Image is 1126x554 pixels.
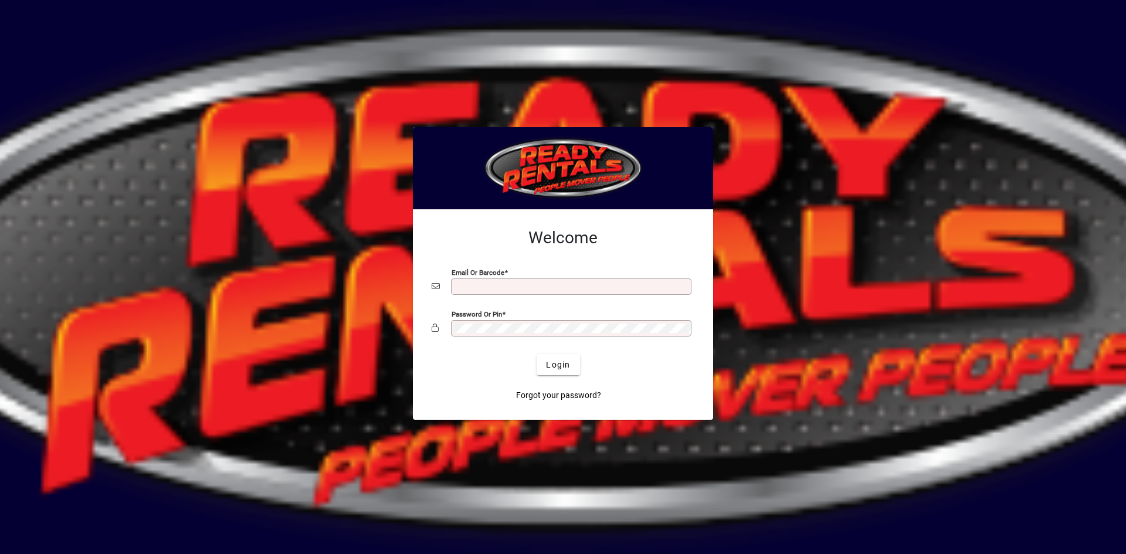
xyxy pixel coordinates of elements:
[511,385,606,406] a: Forgot your password?
[537,354,579,375] button: Login
[452,268,504,277] mat-label: Email or Barcode
[432,228,694,248] h2: Welcome
[516,389,601,402] span: Forgot your password?
[546,359,570,371] span: Login
[452,310,502,318] mat-label: Password or Pin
